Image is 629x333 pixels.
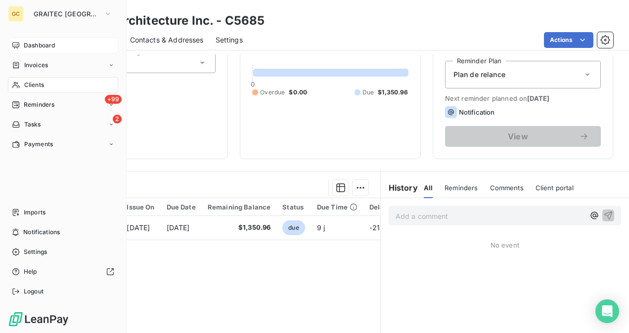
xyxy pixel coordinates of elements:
[24,81,44,89] span: Clients
[130,35,204,45] span: Contacts & Addresses
[445,94,601,102] span: Next reminder planned on
[127,223,150,232] span: [DATE]
[24,120,41,129] span: Tasks
[105,95,122,104] span: +99
[445,126,601,147] button: View
[24,287,44,296] span: Logout
[24,140,53,149] span: Payments
[282,220,305,235] span: due
[453,70,505,80] span: Plan de relance
[260,88,285,97] span: Overdue
[317,223,325,232] span: 9 j
[34,10,100,18] span: GRAITEC [GEOGRAPHIC_DATA]
[527,94,549,102] span: [DATE]
[251,80,255,88] span: 0
[167,223,190,232] span: [DATE]
[595,299,619,323] div: Open Intercom Messenger
[381,182,418,194] h6: History
[490,184,524,192] span: Comments
[208,203,271,211] div: Remaining Balance
[24,208,45,217] span: Imports
[24,267,37,276] span: Help
[282,203,305,211] div: Status
[289,88,307,97] span: $0.00
[216,35,243,45] span: Settings
[362,88,374,97] span: Due
[544,32,593,48] button: Actions
[8,264,118,280] a: Help
[24,100,54,109] span: Reminders
[113,115,122,124] span: 2
[8,6,24,22] div: GC
[24,41,55,50] span: Dashboard
[24,61,48,70] span: Invoices
[378,88,408,97] span: $1,350.96
[445,184,478,192] span: Reminders
[459,108,495,116] span: Notification
[167,203,196,211] div: Due Date
[424,184,433,192] span: All
[23,228,60,237] span: Notifications
[208,223,271,233] span: $1,350.96
[127,203,154,211] div: Issue On
[8,311,69,327] img: Logo LeanPay
[491,241,519,249] span: No event
[369,203,398,211] div: Delay
[369,223,384,232] span: -21 j
[317,203,358,211] div: Due Time
[457,132,579,140] span: View
[87,12,265,30] h3: GRS Architecture Inc. - C5685
[536,184,574,192] span: Client portal
[24,248,47,256] span: Settings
